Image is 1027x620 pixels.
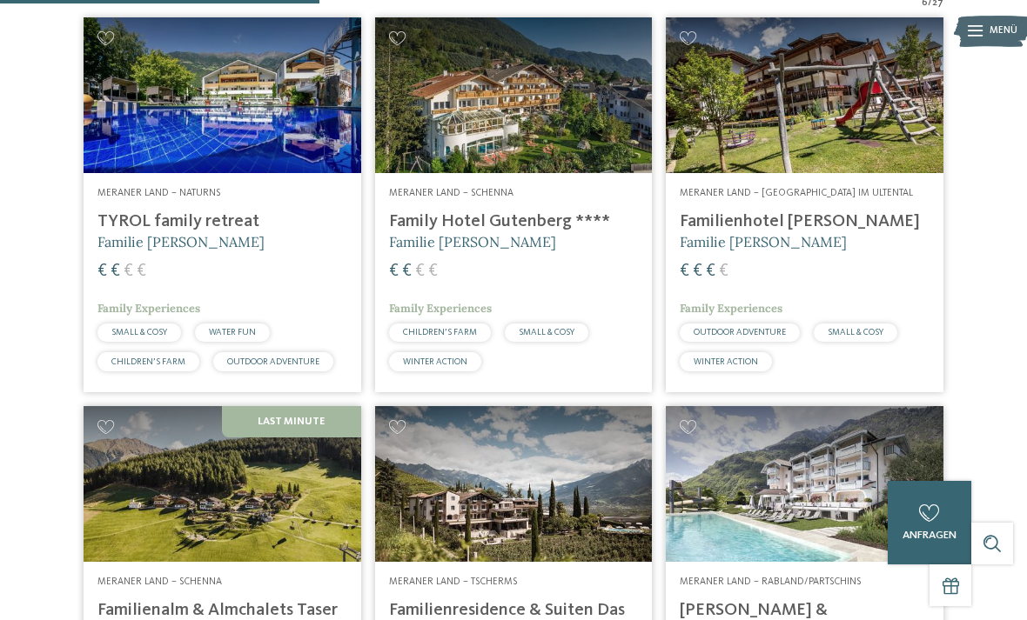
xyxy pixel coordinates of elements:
[97,233,265,250] span: Familie [PERSON_NAME]
[389,301,492,316] span: Family Experiences
[666,17,943,392] a: Familienhotels gesucht? Hier findet ihr die besten! Meraner Land – [GEOGRAPHIC_DATA] im Ultental ...
[389,188,513,198] span: Meraner Land – Schenna
[415,263,425,280] span: €
[694,357,758,366] span: WINTER ACTION
[719,263,728,280] span: €
[97,263,107,280] span: €
[389,577,517,587] span: Meraner Land – Tscherms
[84,406,361,562] img: Familienhotels gesucht? Hier findet ihr die besten!
[227,357,319,366] span: OUTDOOR ADVENTURE
[403,328,477,337] span: CHILDREN’S FARM
[519,328,574,337] span: SMALL & COSY
[375,406,653,562] img: Familienhotels gesucht? Hier findet ihr die besten!
[209,328,256,337] span: WATER FUN
[137,263,146,280] span: €
[97,577,222,587] span: Meraner Land – Schenna
[828,328,883,337] span: SMALL & COSY
[403,357,467,366] span: WINTER ACTION
[111,357,185,366] span: CHILDREN’S FARM
[680,301,782,316] span: Family Experiences
[97,188,220,198] span: Meraner Land – Naturns
[680,188,913,198] span: Meraner Land – [GEOGRAPHIC_DATA] im Ultental
[680,233,847,250] span: Familie [PERSON_NAME]
[666,17,943,173] img: Familienhotels gesucht? Hier findet ihr die besten!
[375,17,653,392] a: Familienhotels gesucht? Hier findet ihr die besten! Meraner Land – Schenna Family Hotel Gutenberg...
[693,263,702,280] span: €
[389,211,639,232] h4: Family Hotel Gutenberg ****
[888,481,971,564] a: anfragen
[389,233,556,250] span: Familie [PERSON_NAME]
[666,406,943,562] img: Familienhotels gesucht? Hier findet ihr die besten!
[97,301,200,316] span: Family Experiences
[375,17,653,173] img: Family Hotel Gutenberg ****
[111,328,167,337] span: SMALL & COSY
[389,263,399,280] span: €
[680,211,930,232] h4: Familienhotel [PERSON_NAME]
[903,530,957,541] span: anfragen
[124,263,133,280] span: €
[84,17,361,392] a: Familienhotels gesucht? Hier findet ihr die besten! Meraner Land – Naturns TYROL family retreat F...
[111,263,120,280] span: €
[97,211,347,232] h4: TYROL family retreat
[402,263,412,280] span: €
[680,263,689,280] span: €
[680,577,861,587] span: Meraner Land – Rabland/Partschins
[706,263,715,280] span: €
[694,328,786,337] span: OUTDOOR ADVENTURE
[428,263,438,280] span: €
[84,17,361,173] img: Familien Wellness Residence Tyrol ****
